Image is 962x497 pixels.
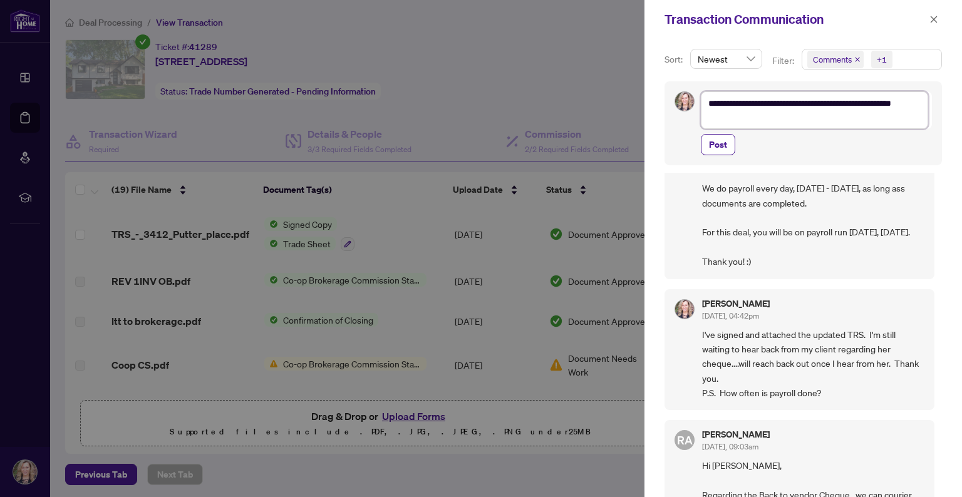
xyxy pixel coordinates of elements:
h5: [PERSON_NAME] [702,299,770,308]
img: Profile Icon [675,300,694,319]
span: Hi [PERSON_NAME], That is okay. I'd suggest to please call right away to advise regarding the BV ... [702,93,924,269]
span: I've signed and attached the updated TRS. I'm still waiting to hear back from my client regarding... [702,327,924,401]
span: close [929,15,938,24]
button: Post [701,134,735,155]
span: RA [677,431,693,449]
div: +1 [877,53,887,66]
p: Filter: [772,54,796,68]
span: [DATE], 04:42pm [702,311,759,320]
img: Profile Icon [675,92,694,111]
span: Newest [698,49,755,68]
p: Sort: [665,53,685,66]
span: Comments [807,51,864,68]
span: close [854,56,861,63]
span: Comments [813,53,852,66]
div: Transaction Communication [665,10,926,29]
span: [DATE], 09:03am [702,442,758,451]
span: Post [709,135,727,155]
h5: [PERSON_NAME] [702,430,770,439]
